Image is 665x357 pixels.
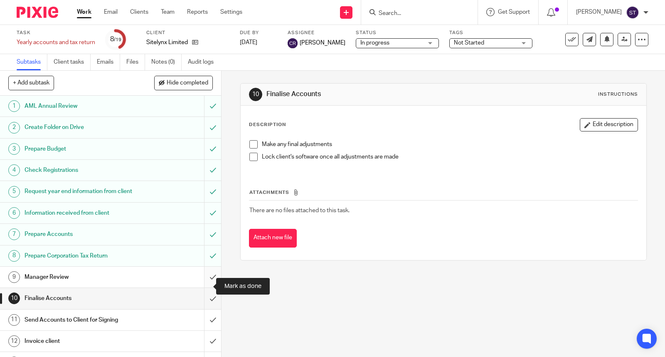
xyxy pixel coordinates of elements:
h1: Prepare Budget [25,143,139,155]
label: Due by [240,30,277,36]
div: 4 [8,164,20,176]
div: 6 [8,207,20,219]
button: Hide completed [154,76,213,90]
a: Clients [130,8,148,16]
h1: Send Accounts to Client for Signing [25,314,139,326]
p: Make any final adjustments [262,140,638,149]
span: In progress [360,40,389,46]
h1: Prepare Corporation Tax Return [25,250,139,262]
img: Pixie [17,7,58,18]
label: Status [356,30,439,36]
input: Search [378,10,453,17]
p: [PERSON_NAME] [576,8,622,16]
span: Hide completed [167,80,208,87]
div: 1 [8,100,20,112]
button: + Add subtask [8,76,54,90]
a: Work [77,8,91,16]
h1: Invoice client [25,335,139,347]
a: Email [104,8,118,16]
p: Description [249,121,286,128]
a: Client tasks [54,54,91,70]
img: svg%3E [626,6,639,19]
div: 2 [8,122,20,134]
h1: Finalise Accounts [25,292,139,305]
label: Task [17,30,95,36]
div: Instructions [598,91,638,98]
a: Audit logs [188,54,220,70]
div: 12 [8,335,20,347]
h1: Information received from client [25,207,139,219]
span: Get Support [498,9,530,15]
div: 8 [8,250,20,262]
div: 9 [8,271,20,283]
span: Attachments [249,190,289,195]
a: Settings [220,8,242,16]
small: /19 [114,37,121,42]
div: 7 [8,228,20,240]
h1: Check Registrations [25,164,139,176]
img: svg%3E [288,38,298,48]
label: Tags [449,30,532,36]
button: Edit description [580,118,638,131]
div: 3 [8,143,20,155]
button: Attach new file [249,229,297,248]
a: Subtasks [17,54,47,70]
div: Yearly accounts and tax return [17,38,95,47]
a: Emails [97,54,120,70]
div: 10 [8,293,20,304]
div: 5 [8,186,20,198]
label: Assignee [288,30,345,36]
span: [DATE] [240,40,257,45]
div: 8 [110,35,121,44]
a: Reports [187,8,208,16]
span: Not Started [454,40,484,46]
h1: Create Folder on Drive [25,121,139,134]
a: Notes (0) [151,54,182,70]
h1: Manager Review [25,271,139,283]
p: Sitelynx Limited [146,38,188,47]
span: [PERSON_NAME] [300,39,345,47]
div: 10 [249,88,262,101]
a: Files [126,54,145,70]
label: Client [146,30,229,36]
h1: Prepare Accounts [25,228,139,240]
div: 11 [8,314,20,326]
h1: Request year end information from client [25,185,139,198]
a: Team [161,8,175,16]
h1: AML Annual Review [25,100,139,112]
span: There are no files attached to this task. [249,208,350,213]
h1: Finalise Accounts [266,90,461,99]
p: Lock client's software once all adjustments are made [262,153,638,161]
